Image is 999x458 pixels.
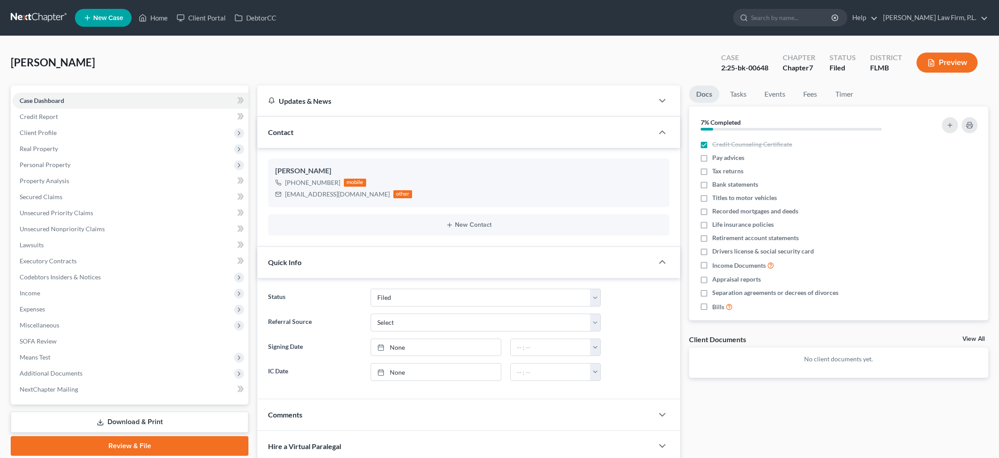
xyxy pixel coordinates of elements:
[11,436,248,456] a: Review & File
[20,353,50,361] span: Means Test
[20,209,93,217] span: Unsecured Priority Claims
[393,190,412,198] div: other
[830,53,856,63] div: Status
[20,273,101,281] span: Codebtors Insiders & Notices
[134,10,172,26] a: Home
[20,177,69,184] span: Property Analysis
[12,381,248,397] a: NextChapter Mailing
[20,97,64,104] span: Case Dashboard
[264,314,366,331] label: Referral Source
[796,86,825,103] a: Fees
[275,166,662,176] div: [PERSON_NAME]
[511,364,590,380] input: -- : --
[20,225,105,233] span: Unsecured Nonpriority Claims
[275,221,662,229] button: New Contact
[809,63,813,72] span: 7
[12,173,248,189] a: Property Analysis
[268,410,302,419] span: Comments
[93,15,123,21] span: New Case
[230,10,281,26] a: DebtorCC
[371,339,501,356] a: None
[20,289,40,297] span: Income
[701,119,741,126] strong: 7% Completed
[20,113,58,120] span: Credit Report
[12,93,248,109] a: Case Dashboard
[712,180,758,189] span: Bank statements
[916,53,978,73] button: Preview
[12,253,248,269] a: Executory Contracts
[285,178,340,187] div: [PHONE_NUMBER]
[689,86,719,103] a: Docs
[12,109,248,125] a: Credit Report
[712,167,743,176] span: Tax returns
[783,63,815,73] div: Chapter
[20,241,44,249] span: Lawsuits
[962,336,985,342] a: View All
[712,261,766,270] span: Income Documents
[20,193,62,200] span: Secured Claims
[712,207,798,216] span: Recorded mortgages and deeds
[879,10,988,26] a: [PERSON_NAME] Law Firm, P.L.
[20,337,57,345] span: SOFA Review
[264,339,366,356] label: Signing Date
[712,140,792,149] span: Credit Counseling Certificate
[264,363,366,381] label: IC Date
[268,96,643,106] div: Updates & News
[757,86,793,103] a: Events
[723,86,754,103] a: Tasks
[20,257,77,265] span: Executory Contracts
[20,161,70,168] span: Personal Property
[712,220,774,229] span: Life insurance policies
[12,189,248,205] a: Secured Claims
[264,289,366,307] label: Status
[721,53,768,63] div: Case
[20,129,57,136] span: Client Profile
[830,63,856,73] div: Filed
[12,333,248,349] a: SOFA Review
[511,339,590,356] input: -- : --
[712,275,761,284] span: Appraisal reports
[11,412,248,433] a: Download & Print
[20,369,83,377] span: Additional Documents
[848,10,878,26] a: Help
[721,63,768,73] div: 2:25-bk-00648
[712,247,814,256] span: Drivers license & social security card
[268,128,293,136] span: Contact
[712,153,744,162] span: Pay advices
[172,10,230,26] a: Client Portal
[20,321,59,329] span: Miscellaneous
[712,193,777,202] span: Titles to motor vehicles
[371,364,501,380] a: None
[870,63,902,73] div: FLMB
[268,442,341,450] span: Hire a Virtual Paralegal
[268,258,301,266] span: Quick Info
[689,335,746,344] div: Client Documents
[11,56,95,69] span: [PERSON_NAME]
[12,237,248,253] a: Lawsuits
[870,53,902,63] div: District
[20,385,78,393] span: NextChapter Mailing
[751,9,833,26] input: Search by name...
[712,288,838,297] span: Separation agreements or decrees of divorces
[696,355,981,364] p: No client documents yet.
[828,86,860,103] a: Timer
[344,179,366,187] div: mobile
[20,145,58,152] span: Real Property
[712,233,799,242] span: Retirement account statements
[285,190,390,199] div: [EMAIL_ADDRESS][DOMAIN_NAME]
[20,305,45,313] span: Expenses
[12,221,248,237] a: Unsecured Nonpriority Claims
[12,205,248,221] a: Unsecured Priority Claims
[712,303,724,311] span: Bills
[783,53,815,63] div: Chapter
